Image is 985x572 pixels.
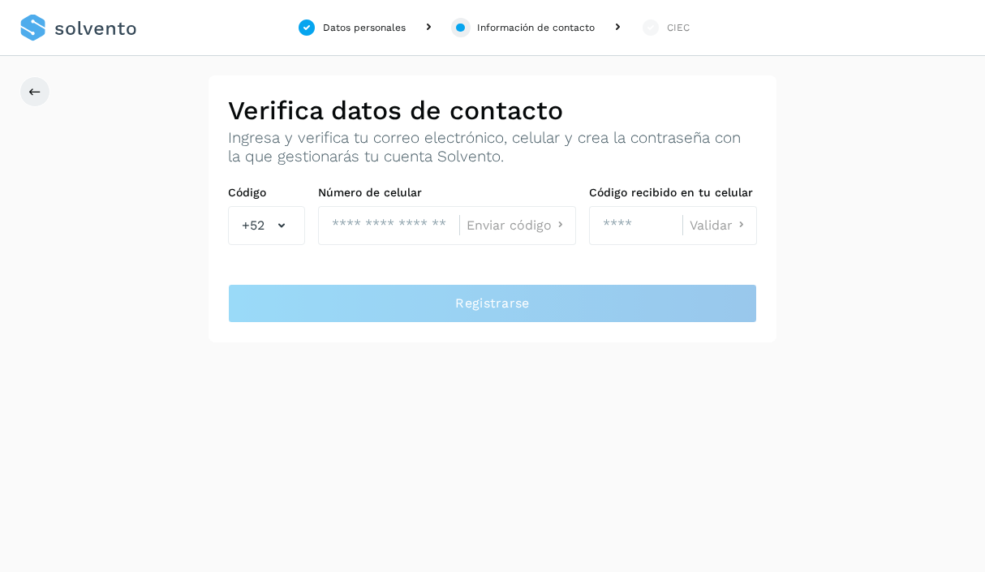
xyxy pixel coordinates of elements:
h2: Verifica datos de contacto [228,95,757,126]
span: Enviar código [467,219,552,232]
button: Validar [690,217,750,234]
p: Ingresa y verifica tu correo electrónico, celular y crea la contraseña con la que gestionarás tu ... [228,129,757,166]
label: Código [228,186,305,200]
button: Enviar código [467,217,569,234]
div: Información de contacto [477,20,595,35]
label: Número de celular [318,186,576,200]
span: +52 [242,216,265,235]
label: Código recibido en tu celular [589,186,757,200]
div: CIEC [667,20,690,35]
span: Validar [690,219,733,232]
div: Datos personales [323,20,406,35]
span: Registrarse [455,295,529,312]
button: Registrarse [228,284,757,323]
